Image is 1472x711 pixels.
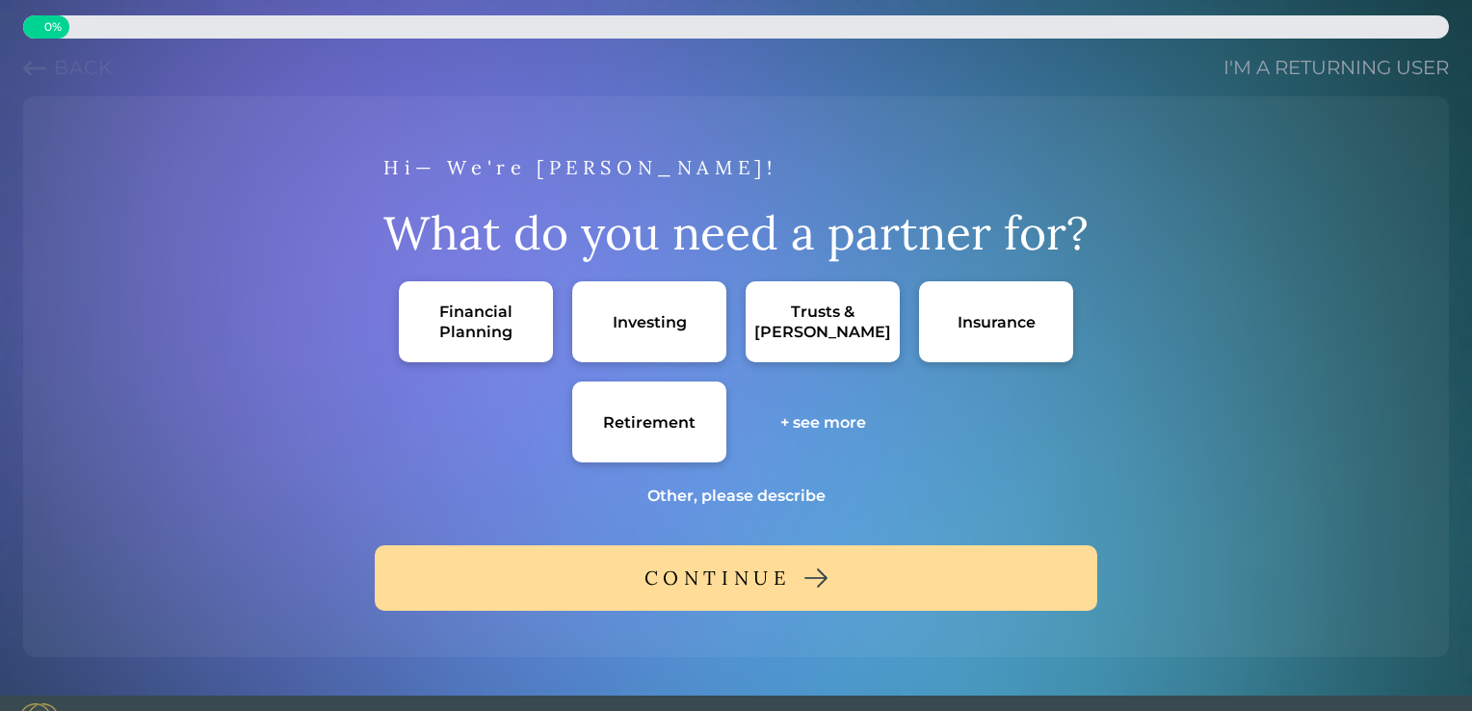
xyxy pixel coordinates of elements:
[603,412,696,433] div: Retirement
[647,486,826,506] div: Other, please describe
[23,15,69,39] div: 0% complete
[383,150,1089,185] div: Hi— We're [PERSON_NAME]!
[418,302,534,342] div: Financial Planning
[644,561,791,595] div: CONTINUE
[375,545,1097,611] button: CONTINUE
[958,312,1036,332] div: Insurance
[23,19,62,35] span: 0 %
[23,54,113,81] button: Previous question
[54,56,113,79] span: Back
[1223,54,1449,81] a: I'm a returning user
[780,412,866,433] div: + see more
[613,312,687,332] div: Investing
[754,302,891,342] div: Trusts & [PERSON_NAME]
[383,204,1089,262] div: What do you need a partner for?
